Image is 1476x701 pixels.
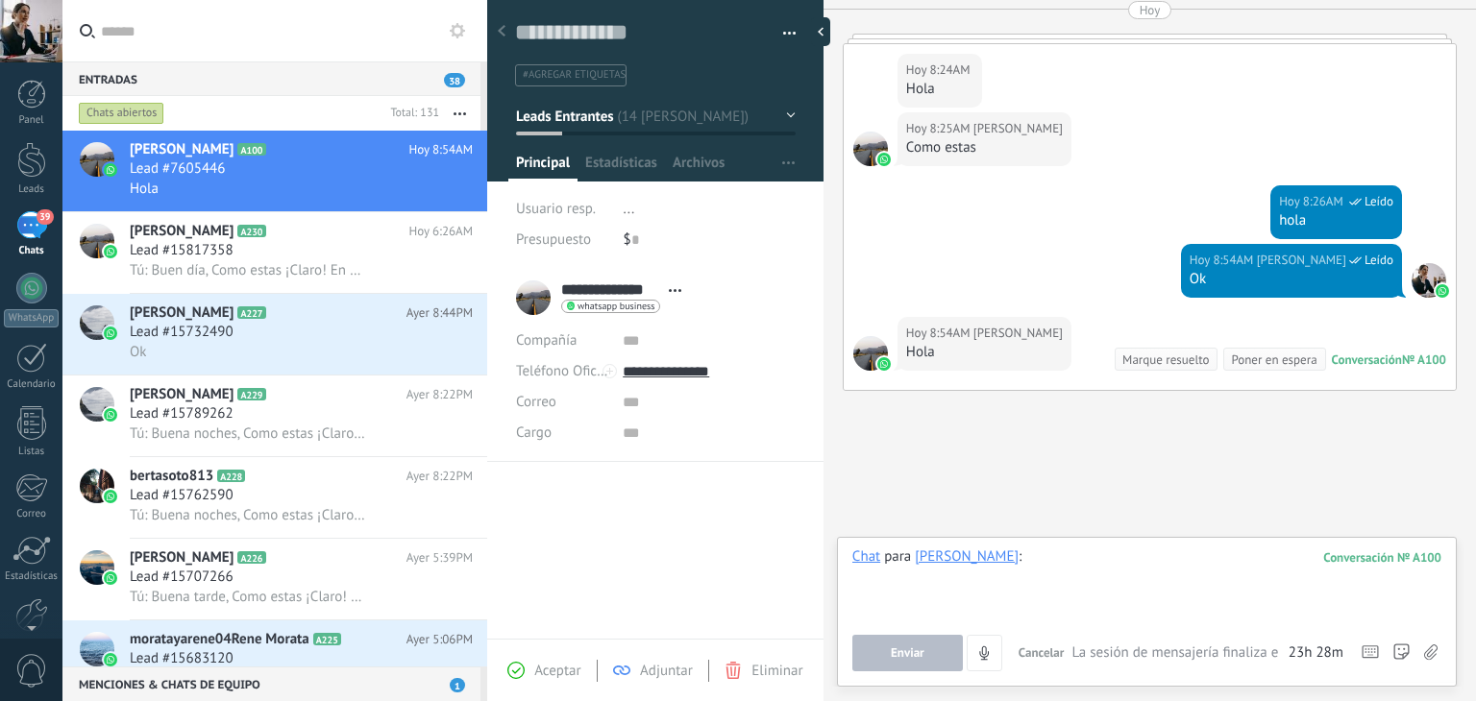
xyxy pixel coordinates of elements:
[1190,251,1257,270] div: Hoy 8:54AM
[62,294,487,375] a: avataricon[PERSON_NAME]A227Ayer 8:44PMLead #15732490Ok
[1231,350,1316,369] div: Poner en espera
[237,388,265,400] span: A229
[1332,351,1402,368] div: Conversación
[62,457,487,538] a: avatariconbertasoto813A228Ayer 8:22PMLead #15762590Tú: Buena noches, Como estas ¡Claro! El día de...
[62,375,487,456] a: avataricon[PERSON_NAME]A229Ayer 8:22PMLead #15789262Tú: Buena noches, Como estas ¡Claro! El día d...
[62,212,487,293] a: avataricon[PERSON_NAME]A230Hoy 6:26AMLead #15817358Tú: Buen día, Como estas ¡Claro! En el transcu...
[852,635,963,671] button: Enviar
[640,662,693,680] span: Adjuntar
[130,630,309,649] span: moratayarene04Rene Morata
[450,678,465,692] span: 1
[585,154,657,181] span: Estadísticas
[915,547,1019,565] div: Lizeth Cordoba
[906,80,973,99] div: Hola
[906,119,973,138] div: Hoy 8:25AM
[1140,1,1161,19] div: Hoy
[1257,251,1346,270] span: Susana Rocha (Oficina de Venta)
[1365,251,1393,270] span: Leído
[1190,270,1393,289] div: Ok
[906,138,1063,157] div: Como estas
[130,241,234,260] span: Lead #15817358
[4,183,60,196] div: Leads
[853,336,888,371] span: Lizeth Cordoba
[877,357,891,371] img: waba.svg
[382,104,439,123] div: Total: 131
[811,17,830,46] div: Ocultar
[1279,211,1393,230] div: hola
[1323,549,1441,566] div: 100
[130,568,234,587] span: Lead #15707266
[751,662,802,680] span: Eliminar
[62,61,480,96] div: Entradas
[884,547,911,567] span: para
[4,570,60,583] div: Estadísticas
[406,303,473,323] span: Ayer 8:44PM
[973,324,1063,343] span: Lizeth Cordoba
[130,506,367,524] span: Tú: Buena noches, Como estas ¡Claro! El día de mañana En el transcurso de la mañana el Abogado se...
[130,140,234,159] span: [PERSON_NAME]
[444,73,465,87] span: 38
[1122,350,1209,369] div: Marque resuelto
[1402,351,1446,368] div: № A100
[1289,643,1343,663] span: 23h 28m
[130,159,225,179] span: Lead #7605446
[62,620,487,701] a: avatariconmoratayarene04Rene MorataA225Ayer 5:06PMLead #15683120
[130,222,234,241] span: [PERSON_NAME]
[408,222,473,241] span: Hoy 6:26AM
[408,140,473,159] span: Hoy 8:54AM
[516,393,556,411] span: Correo
[37,209,53,225] span: 39
[1011,635,1072,671] button: Cancelar
[1071,643,1343,663] div: La sesión de mensajería finaliza en
[1279,192,1346,211] div: Hoy 8:26AM
[104,245,117,258] img: icon
[4,245,60,257] div: Chats
[534,662,580,680] span: Aceptar
[130,486,234,505] span: Lead #15762590
[516,418,608,448] div: Cargo
[891,646,924,660] span: Enviar
[130,261,367,279] span: Tú: Buen día, Como estas ¡Claro! En el transcurso de la mañana el Abogado se comunicara contigo p...
[853,132,888,166] span: Lizeth Cordoba
[104,571,117,585] img: icon
[62,666,480,701] div: Menciones & Chats de equipo
[130,323,234,342] span: Lead #15732490
[1071,643,1283,663] span: La sesión de mensajería finaliza en:
[624,225,796,255] div: $
[237,306,265,319] span: A227
[130,588,367,606] span: Tú: Buena tarde, Como estas ¡Claro! En un momento el Abogado se comunicara contigo para darte tu ...
[130,404,234,423] span: Lead #15789262
[104,490,117,503] img: icon
[516,200,596,218] span: Usuario resp.
[624,200,635,218] span: ...
[130,180,159,198] span: Hola
[906,343,1063,362] div: Hola
[406,385,473,404] span: Ayer 8:22PM
[217,470,245,482] span: A228
[313,633,341,645] span: A225
[1365,192,1393,211] span: Leído
[877,153,891,166] img: waba.svg
[4,114,60,127] div: Panel
[79,102,164,125] div: Chats abiertos
[237,551,265,564] span: A226
[130,424,367,443] span: Tú: Buena noches, Como estas ¡Claro! El día de mañana En el transcurso de la mañana el Abogado se...
[406,548,473,568] span: Ayer 5:39PM
[516,326,608,356] div: Compañía
[516,387,556,418] button: Correo
[523,68,626,82] span: #agregar etiquetas
[4,378,60,391] div: Calendario
[973,119,1063,138] span: Lizeth Cordoba
[130,548,234,568] span: [PERSON_NAME]
[1019,547,1021,567] span: :
[1412,263,1446,298] span: Susana Rocha
[516,225,609,255] div: Presupuesto
[104,326,117,340] img: icon
[237,143,265,156] span: A100
[906,324,973,343] div: Hoy 8:54AM
[104,408,117,422] img: icon
[130,467,213,486] span: bertasoto813
[673,154,725,181] span: Archivos
[406,467,473,486] span: Ayer 8:22PM
[130,303,234,323] span: [PERSON_NAME]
